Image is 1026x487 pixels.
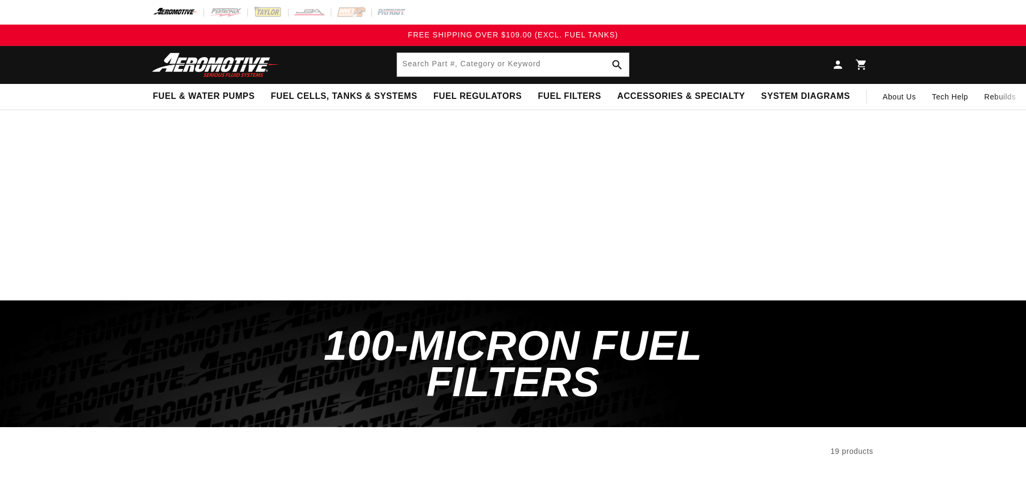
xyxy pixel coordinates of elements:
[530,84,609,109] summary: Fuel Filters
[149,52,283,78] img: Aeromotive
[324,322,703,405] span: 100-Micron Fuel Filters
[263,84,425,109] summary: Fuel Cells, Tanks & Systems
[408,30,618,39] span: FREE SHIPPING OVER $109.00 (EXCL. FUEL TANKS)
[538,91,601,102] span: Fuel Filters
[617,91,745,102] span: Accessories & Specialty
[433,91,522,102] span: Fuel Regulators
[609,84,753,109] summary: Accessories & Specialty
[761,91,850,102] span: System Diagrams
[605,53,629,76] button: Search Part #, Category or Keyword
[976,84,1024,110] summary: Rebuilds
[397,53,629,76] input: Search Part #, Category or Keyword
[425,84,530,109] summary: Fuel Regulators
[753,84,858,109] summary: System Diagrams
[932,91,968,103] span: Tech Help
[271,91,417,102] span: Fuel Cells, Tanks & Systems
[883,92,916,101] span: About Us
[875,84,924,110] a: About Us
[145,84,263,109] summary: Fuel & Water Pumps
[924,84,976,110] summary: Tech Help
[984,91,1016,103] span: Rebuilds
[830,447,873,455] span: 19 products
[153,91,255,102] span: Fuel & Water Pumps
